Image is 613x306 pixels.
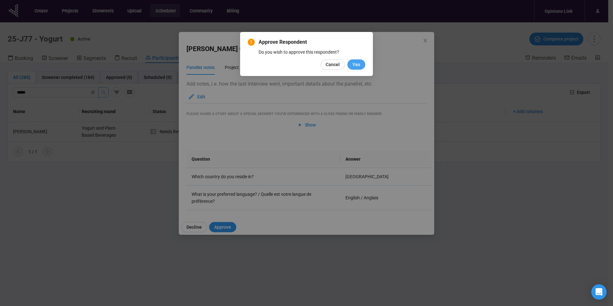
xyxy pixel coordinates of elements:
button: Yes [347,59,365,70]
button: Cancel [321,59,345,70]
span: Approve Respondent [259,38,365,46]
span: exclamation-circle [248,39,255,46]
div: Open Intercom Messenger [591,284,607,300]
span: Cancel [326,61,340,68]
span: Yes [352,61,360,68]
div: Do you wish to approve this respondent? [259,49,365,56]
